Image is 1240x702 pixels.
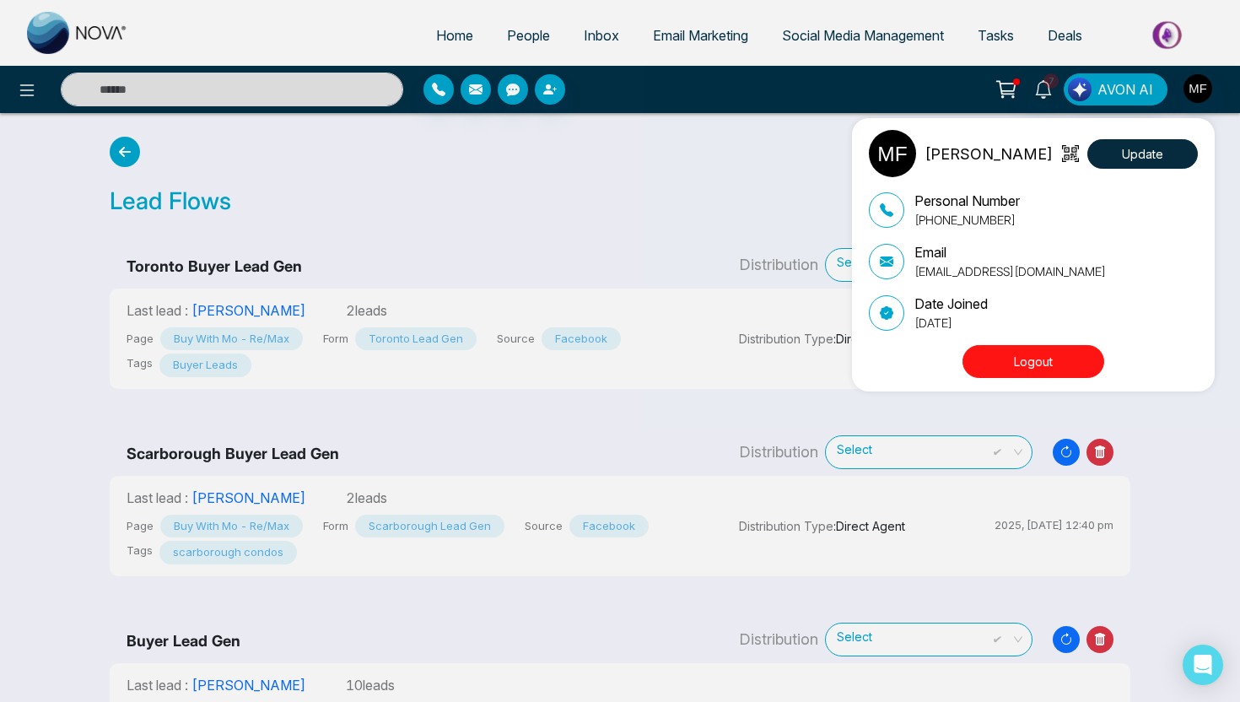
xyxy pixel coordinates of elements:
p: Personal Number [914,191,1020,211]
p: [DATE] [914,314,988,332]
button: Logout [962,345,1104,378]
div: Open Intercom Messenger [1183,645,1223,685]
p: [EMAIL_ADDRESS][DOMAIN_NAME] [914,262,1106,280]
p: Email [914,242,1106,262]
p: [PHONE_NUMBER] [914,211,1020,229]
button: Update [1087,139,1198,169]
p: [PERSON_NAME] [925,143,1053,165]
p: Date Joined [914,294,988,314]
